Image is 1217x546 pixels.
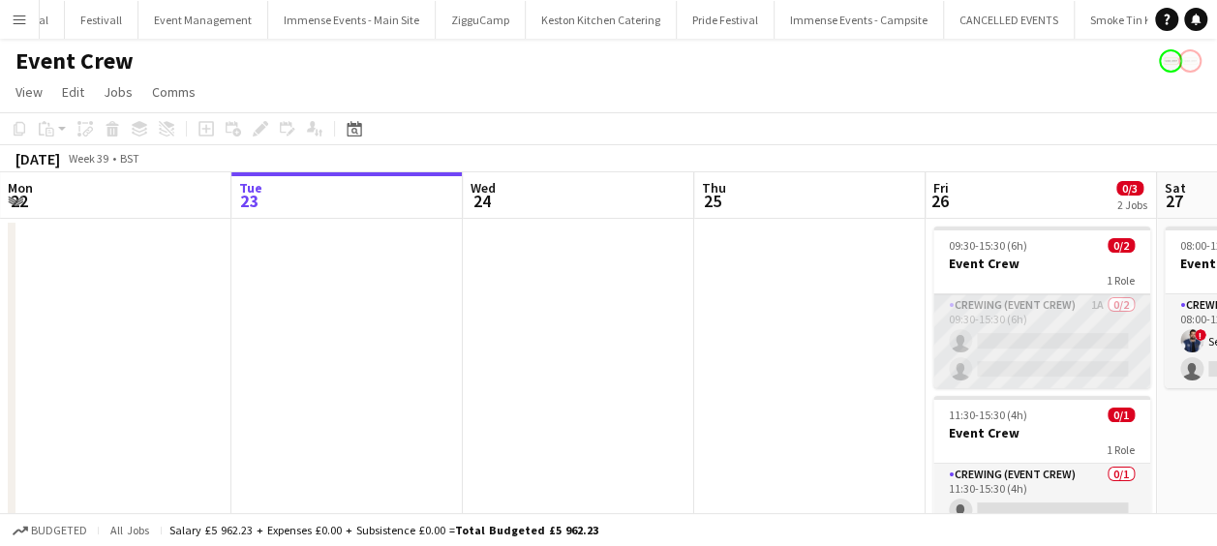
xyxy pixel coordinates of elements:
span: 23 [236,190,262,212]
app-job-card: 09:30-15:30 (6h)0/2Event Crew1 RoleCrewing (Event Crew)1A0/209:30-15:30 (6h) [933,227,1150,388]
span: 24 [468,190,496,212]
button: Keston Kitchen Catering [526,1,677,39]
h1: Event Crew [15,46,134,76]
button: Budgeted [10,520,90,541]
span: Edit [62,83,84,101]
span: Thu [702,179,726,197]
div: Salary £5 962.23 + Expenses £0.00 + Subsistence £0.00 = [169,523,598,537]
span: Fri [933,179,949,197]
span: 25 [699,190,726,212]
span: Mon [8,179,33,197]
span: 0/3 [1116,181,1143,196]
div: BST [120,151,139,166]
span: View [15,83,43,101]
span: 1 Role [1107,442,1135,457]
span: 22 [5,190,33,212]
div: 2 Jobs [1117,197,1147,212]
app-job-card: 11:30-15:30 (4h)0/1Event Crew1 RoleCrewing (Event Crew)0/111:30-15:30 (4h) [933,396,1150,530]
span: Jobs [104,83,133,101]
span: Comms [152,83,196,101]
span: 11:30-15:30 (4h) [949,408,1027,422]
button: Immense Events - Campsite [775,1,944,39]
h3: Event Crew [933,424,1150,441]
a: Comms [144,79,203,105]
button: Pride Festival [677,1,775,39]
span: Sat [1165,179,1186,197]
button: ZigguCamp [436,1,526,39]
button: Festivall [65,1,138,39]
button: Event Management [138,1,268,39]
div: [DATE] [15,149,60,168]
span: 09:30-15:30 (6h) [949,238,1027,253]
span: 0/2 [1108,238,1135,253]
a: Edit [54,79,92,105]
span: Week 39 [64,151,112,166]
span: Total Budgeted £5 962.23 [455,523,598,537]
span: Budgeted [31,524,87,537]
button: Immense Events - Main Site [268,1,436,39]
span: Wed [471,179,496,197]
app-user-avatar: Event Temps [1159,49,1182,73]
button: CANCELLED EVENTS [944,1,1075,39]
h3: Event Crew [933,255,1150,272]
button: Smoke Tin Kitchen [1075,1,1200,39]
app-user-avatar: Event Temps [1178,49,1202,73]
span: 27 [1162,190,1186,212]
span: 1 Role [1107,273,1135,288]
span: 26 [930,190,949,212]
a: Jobs [96,79,140,105]
app-card-role: Crewing (Event Crew)1A0/209:30-15:30 (6h) [933,294,1150,388]
span: Tue [239,179,262,197]
app-card-role: Crewing (Event Crew)0/111:30-15:30 (4h) [933,464,1150,530]
span: ! [1195,329,1206,341]
span: 0/1 [1108,408,1135,422]
span: All jobs [106,523,153,537]
a: View [8,79,50,105]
